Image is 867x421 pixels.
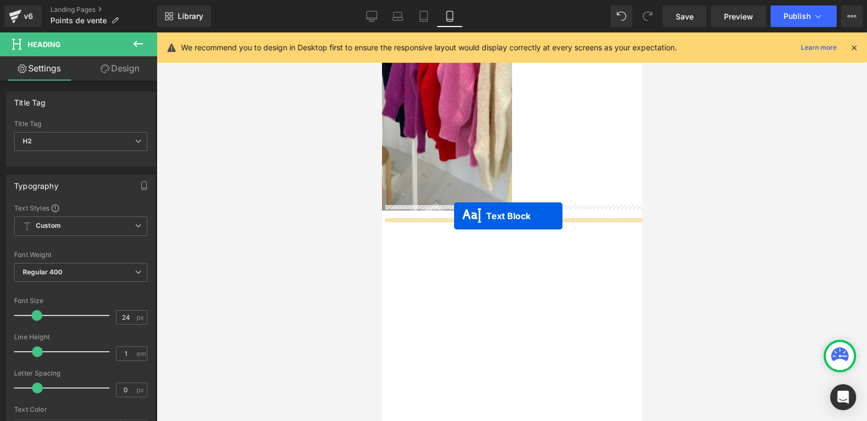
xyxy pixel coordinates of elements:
div: Title Tag [14,120,147,128]
span: Publish [784,12,811,21]
button: More [841,5,863,27]
span: Heading [28,40,61,49]
div: Line Height [14,333,147,341]
a: v6 [4,5,42,27]
span: Preview [724,11,753,22]
a: Desktop [359,5,385,27]
button: Redo [637,5,658,27]
div: Letter Spacing [14,370,147,377]
a: Landing Pages [50,5,157,14]
span: px [137,386,146,393]
div: Text Color [14,406,147,413]
div: Open Intercom Messenger [830,384,856,410]
a: Preview [711,5,766,27]
div: Text Styles [14,203,147,212]
button: Undo [611,5,632,27]
button: Publish [771,5,837,27]
a: New Library [157,5,211,27]
a: Design [81,56,159,81]
span: Points de vente [50,16,107,25]
span: Save [676,11,694,22]
div: Typography [14,175,59,190]
a: Learn more [797,41,841,54]
div: Font Weight [14,251,147,259]
span: em [137,350,146,357]
b: Regular 400 [23,268,63,276]
a: Laptop [385,5,411,27]
b: Custom [36,221,61,231]
b: H2 [23,137,32,145]
span: Library [178,11,203,21]
div: Title Tag [14,92,46,107]
div: v6 [22,9,35,23]
a: Mobile [437,5,463,27]
div: Font Size [14,297,147,305]
span: px [137,314,146,321]
p: We recommend you to design in Desktop first to ensure the responsive layout would display correct... [181,42,677,54]
a: Tablet [411,5,437,27]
